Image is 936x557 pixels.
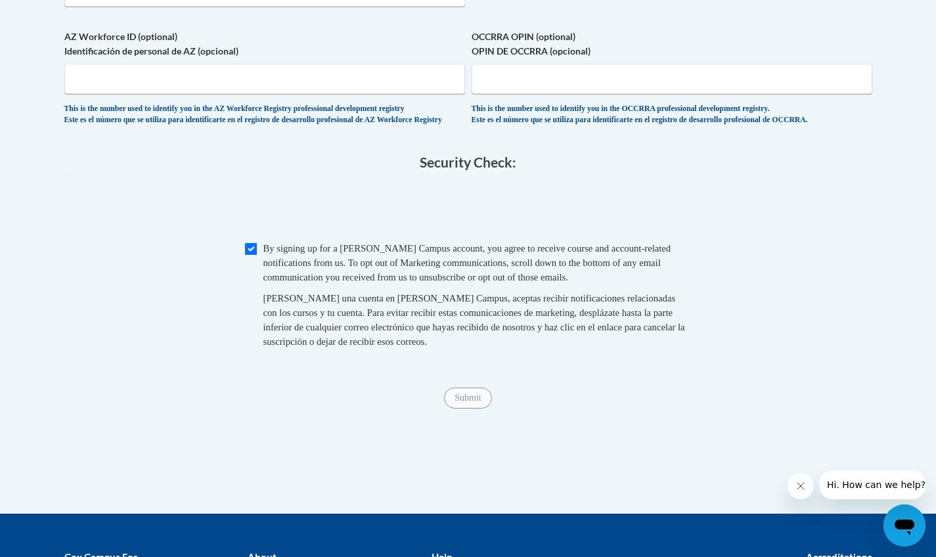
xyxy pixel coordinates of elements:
[368,183,568,234] iframe: reCAPTCHA
[444,388,491,409] input: Submit
[64,30,465,58] label: AZ Workforce ID (optional) Identificación de personal de AZ (opcional)
[64,104,465,125] div: This is the number used to identify you in the AZ Workforce Registry professional development reg...
[472,104,872,125] div: This is the number used to identify you in the OCCRRA professional development registry. Este es ...
[883,504,925,546] iframe: Button to launch messaging window
[263,243,671,282] span: By signing up for a [PERSON_NAME] Campus account, you agree to receive course and account-related...
[819,470,925,499] iframe: Message from company
[420,154,516,170] span: Security Check:
[788,473,814,499] iframe: Close message
[263,293,685,347] span: [PERSON_NAME] una cuenta en [PERSON_NAME] Campus, aceptas recibir notificaciones relacionadas con...
[472,30,872,58] label: OCCRRA OPIN (optional) OPIN DE OCCRRA (opcional)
